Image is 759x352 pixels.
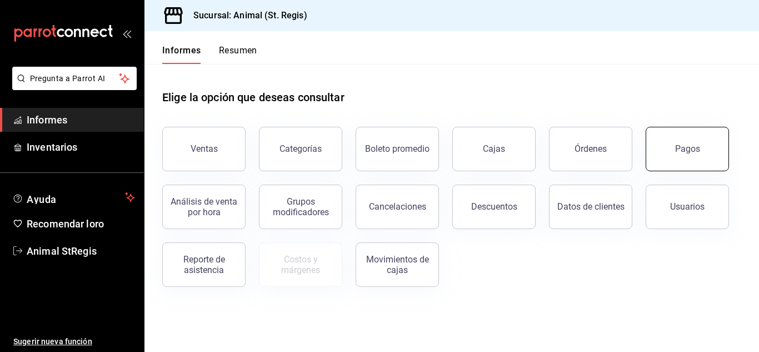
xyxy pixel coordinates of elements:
button: Ventas [162,127,246,171]
button: Pagos [646,127,729,171]
font: Reporte de asistencia [183,254,225,275]
button: abrir_cajón_menú [122,29,131,38]
font: Recomendar loro [27,218,104,230]
font: Pregunta a Parrot AI [30,74,106,83]
button: Análisis de venta por hora [162,185,246,229]
button: Datos de clientes [549,185,632,229]
font: Ventas [191,143,218,154]
button: Boleto promedio [356,127,439,171]
font: Cancelaciones [369,201,426,212]
button: Descuentos [452,185,536,229]
font: Sucursal: Animal (St. Regis) [193,10,307,21]
button: Pregunta a Parrot AI [12,67,137,90]
button: Reporte de asistencia [162,242,246,287]
a: Cajas [452,127,536,171]
a: Pregunta a Parrot AI [8,81,137,92]
font: Pagos [675,143,700,154]
font: Resumen [219,45,257,56]
font: Análisis de venta por hora [171,196,237,217]
font: Grupos modificadores [273,196,329,217]
font: Descuentos [471,201,517,212]
button: Usuarios [646,185,729,229]
font: Órdenes [575,143,607,154]
button: Categorías [259,127,342,171]
font: Informes [27,114,67,126]
font: Ayuda [27,194,57,205]
button: Movimientos de cajas [356,242,439,287]
button: Contrata inventarios para ver este informe [259,242,342,287]
font: Boleto promedio [365,143,430,154]
font: Movimientos de cajas [366,254,429,275]
font: Sugerir nueva función [13,337,92,346]
font: Informes [162,45,201,56]
font: Usuarios [670,201,705,212]
font: Datos de clientes [557,201,625,212]
button: Órdenes [549,127,632,171]
font: Elige la opción que deseas consultar [162,91,344,104]
button: Grupos modificadores [259,185,342,229]
font: Inventarios [27,141,77,153]
font: Costos y márgenes [281,254,320,275]
font: Animal StRegis [27,245,97,257]
button: Cancelaciones [356,185,439,229]
font: Categorías [279,143,322,154]
div: pestañas de navegación [162,44,257,64]
font: Cajas [483,143,506,154]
